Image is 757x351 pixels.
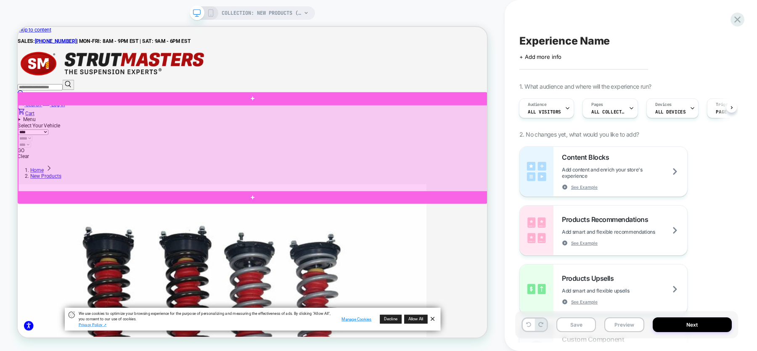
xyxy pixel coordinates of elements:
button: Save [556,317,596,332]
span: See Example [571,299,598,305]
span: 2. No changes yet, what would you like to add? [519,131,639,138]
span: ALL COLLECTIONS [591,109,625,115]
span: Content Blocks [562,153,613,161]
span: Add smart and flexible upsells [562,288,650,294]
span: COLLECTION: New Products (Category) [222,6,302,20]
span: Devices [655,102,672,108]
span: Trigger [716,102,732,108]
a: [PHONE_NUMBER] [23,15,78,23]
button: Next [653,317,732,332]
span: Audience [528,102,547,108]
span: Products Recommendations [562,215,652,224]
span: Pages [591,102,603,108]
span: All Visitors [528,109,561,115]
strong: | MON-FRI: 8AM - 9PM EST | SAT: 9AM - 6PM EST [78,15,230,23]
span: Add smart and flexible recommendations [562,229,676,235]
span: See Example [571,184,598,190]
span: See Example [571,240,598,246]
span: ALL DEVICES [655,109,686,115]
span: Experience Name [519,34,610,47]
button: Preview [604,317,644,332]
span: 1. What audience and where will the experience run? [519,83,651,90]
span: Add content and enrich your store's experience [562,166,687,179]
button: Open LiveChat chat widget [7,3,32,29]
span: Page Load [716,109,741,115]
span: Products Upsells [562,274,618,282]
span: + Add more info [519,53,561,60]
button: search button [60,71,75,84]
